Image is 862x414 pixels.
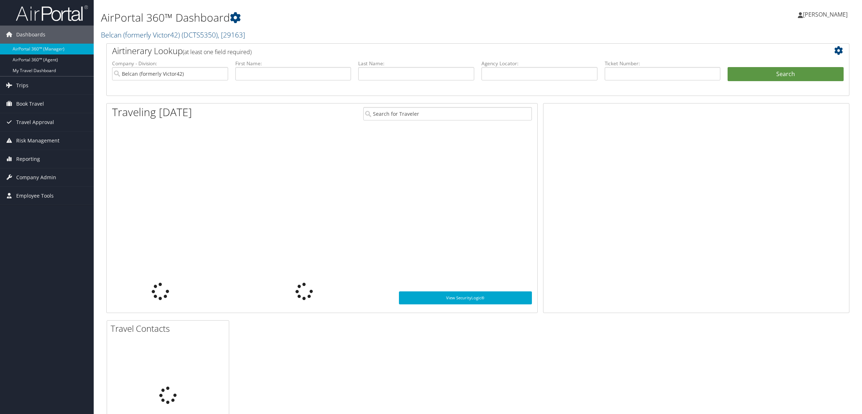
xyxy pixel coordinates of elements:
span: Risk Management [16,132,59,150]
label: Company - Division: [112,60,228,67]
span: Book Travel [16,95,44,113]
span: Dashboards [16,26,45,44]
span: [PERSON_NAME] [803,10,848,18]
label: First Name: [235,60,351,67]
button: Search [728,67,844,82]
h2: Airtinerary Lookup [112,45,782,57]
h1: Traveling [DATE] [112,105,192,120]
a: View SecurityLogic® [399,291,532,304]
h2: Travel Contacts [111,322,229,335]
h1: AirPortal 360™ Dashboard [101,10,604,25]
a: Belcan (formerly Victor42) [101,30,245,40]
input: Search for Traveler [363,107,532,120]
span: Reporting [16,150,40,168]
span: ( DCTS5350 ) [182,30,218,40]
label: Last Name: [358,60,474,67]
label: Agency Locator: [481,60,597,67]
span: Employee Tools [16,187,54,205]
span: Company Admin [16,168,56,186]
span: Travel Approval [16,113,54,131]
a: [PERSON_NAME] [798,4,855,25]
img: airportal-logo.png [16,5,88,22]
label: Ticket Number: [605,60,721,67]
span: , [ 29163 ] [218,30,245,40]
span: (at least one field required) [183,48,252,56]
span: Trips [16,76,28,94]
